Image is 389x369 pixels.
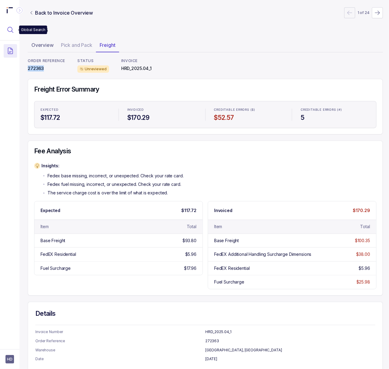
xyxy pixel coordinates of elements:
[360,224,370,230] div: Total
[214,113,284,122] h4: $52.57
[35,356,205,362] p: Date
[301,113,370,122] h4: 5
[185,251,196,257] div: $5.96
[35,309,375,318] h4: Details
[34,85,377,94] h4: Freight Error Summary
[182,238,196,244] div: $93.80
[214,207,232,214] p: Invoiced
[28,9,94,16] a: Link Back to Invoice Overview
[359,265,370,271] div: $5.96
[35,9,93,16] p: Back to Invoice Overview
[355,238,370,244] div: $100.35
[214,279,244,285] div: Fuel Surcharge
[205,356,375,362] p: [DATE]
[41,113,110,122] h4: $117.72
[41,224,48,230] div: Item
[210,104,287,126] li: Statistic Creditable Errors ($)
[34,147,377,155] h4: Fee Analysis
[358,10,370,16] p: 1 of 24
[77,65,109,73] div: Unreviewed
[121,65,152,71] p: HRD_2025.04_1
[356,279,370,285] div: $25.98
[184,265,196,271] div: $17.96
[41,238,65,244] div: Base Freight
[28,26,383,34] h4: Details
[48,190,168,196] p: The service charge cost is over the limit of what is expected.
[297,104,374,126] li: Statistic Creditable Errors (#)
[214,251,312,257] div: FedEX Additional Handling Surcharge Dimensions
[48,181,181,187] p: Fedex fuel missing, incorrect, or unexpected. Check your rate card.
[214,265,250,271] div: FedEX Residential
[35,329,205,335] p: Invoice Number
[35,329,375,362] ul: Information Summary
[127,113,197,122] h4: $170.29
[356,251,370,257] div: $38.00
[214,224,222,230] div: Item
[28,65,65,71] p: 272363
[21,27,45,33] p: Global Search
[205,329,375,335] p: HRD_2025.04_1
[41,207,60,214] p: Expected
[187,224,196,230] div: Total
[124,104,200,126] li: Statistic Invoiced
[4,44,17,57] button: Menu Icon Button DocumentTextIcon
[353,207,370,214] p: $170.29
[28,40,383,52] ul: Tab Group
[205,347,375,353] p: [GEOGRAPHIC_DATA], [GEOGRAPHIC_DATA]
[28,40,57,52] li: Tab Overview
[100,41,115,49] p: Freight
[35,338,205,344] p: Order Reference
[96,40,119,52] li: Tab Freight
[41,163,184,169] p: Insights:
[181,207,196,214] p: $117.72
[205,338,375,344] p: 272363
[301,108,342,112] p: Creditable Errors (#)
[48,173,184,179] p: Fedex base missing, incorrect, or unexpected. Check your rate card.
[5,355,14,364] button: User initials
[28,58,65,63] p: ORDER REFERENCE
[34,101,377,128] ul: Statistic Highlights
[4,23,17,37] button: Menu Icon Button MagnifyingGlassIcon
[31,41,54,49] p: Overview
[41,108,58,112] p: Expected
[214,238,239,244] div: Base Freight
[372,7,383,18] button: Next Page
[41,265,71,271] div: Fuel Surcharge
[35,347,205,353] p: Warehouse
[121,58,152,63] p: INVOICE
[77,58,109,63] p: STATUS
[16,7,23,14] div: Collapse Icon
[37,104,114,126] li: Statistic Expected
[41,251,76,257] div: FedEX Residential
[214,108,256,112] p: Creditable Errors ($)
[127,108,144,112] p: Invoiced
